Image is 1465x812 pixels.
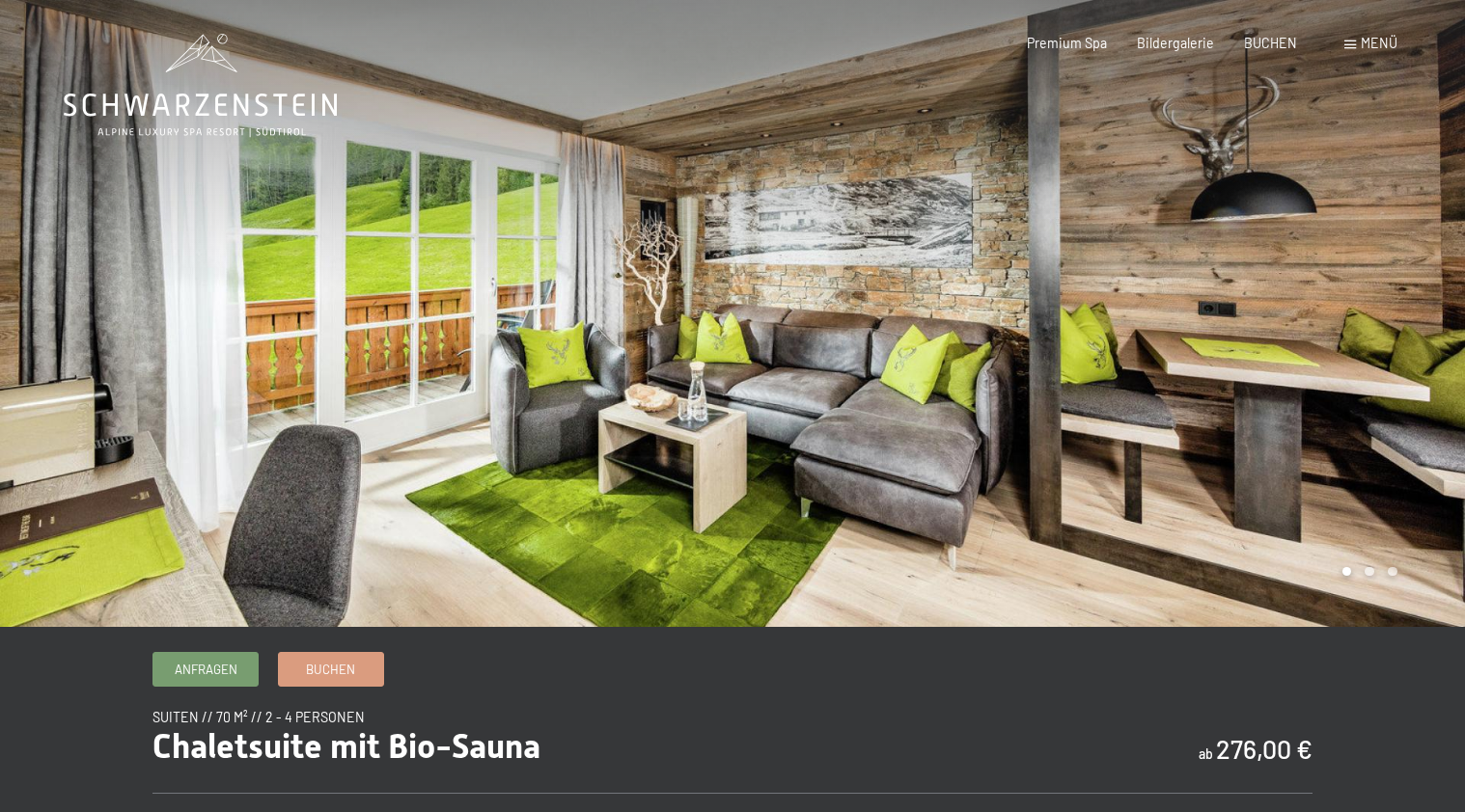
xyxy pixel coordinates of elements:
[1216,733,1313,764] b: 276,00 €
[1361,35,1397,51] span: Menü
[279,653,383,685] a: Buchen
[1137,35,1214,51] a: Bildergalerie
[152,726,540,766] span: Chaletsuite mit Bio-Sauna
[1244,35,1297,51] a: BUCHEN
[1199,745,1213,762] span: ab
[152,709,365,725] span: Suiten // 70 m² // 2 - 4 Personen
[1027,35,1107,51] a: Premium Spa
[153,653,258,685] a: Anfragen
[306,661,355,678] span: Buchen
[175,661,237,678] span: Anfragen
